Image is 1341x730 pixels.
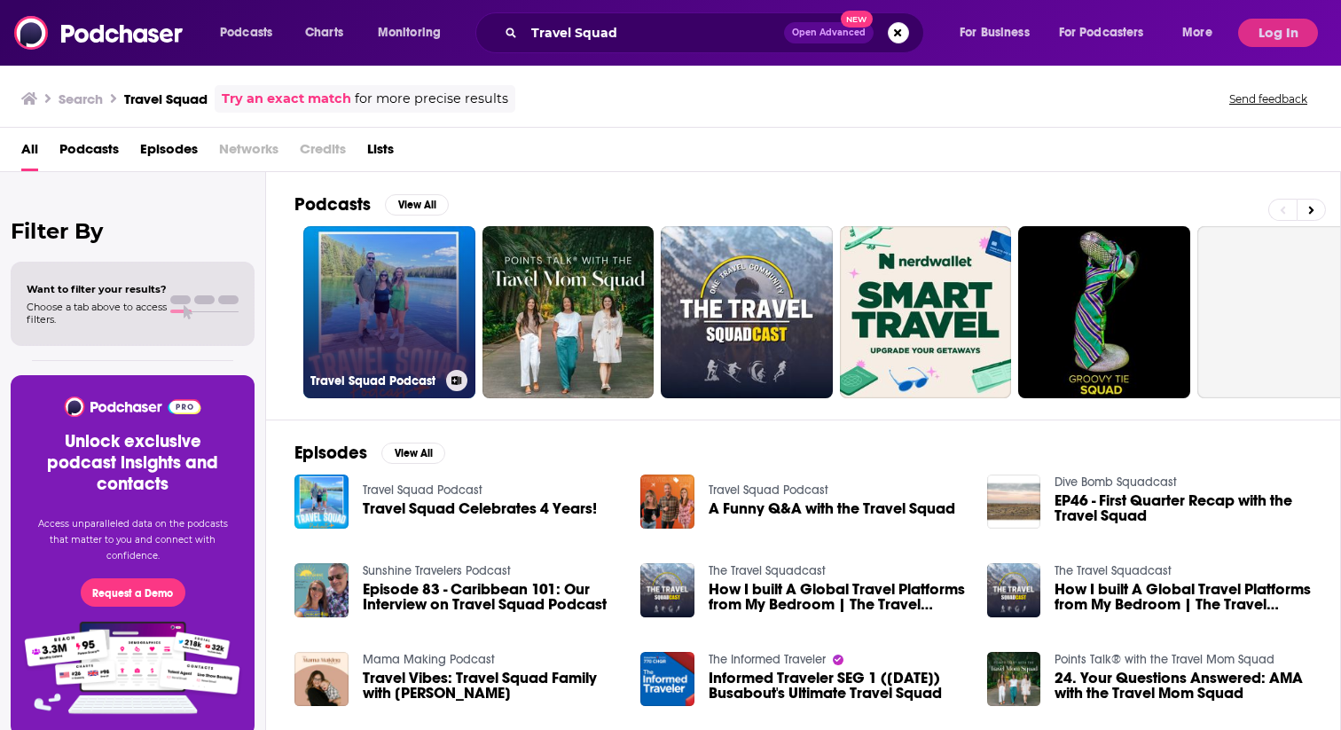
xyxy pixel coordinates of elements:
span: New [841,11,873,27]
img: Pro Features [19,621,247,715]
a: Try an exact match [222,89,351,109]
a: Podcasts [59,135,119,171]
a: Informed Traveler SEG 1 (March 4/18) Busabout's Ultimate Travel Squad [709,671,966,701]
button: View All [381,443,445,464]
a: Episode 83 - Caribbean 101: Our Interview on Travel Squad Podcast [363,582,620,612]
span: Travel Vibes: Travel Squad Family with [PERSON_NAME] [363,671,620,701]
span: Networks [219,135,278,171]
button: Request a Demo [81,578,185,607]
a: Sunshine Travelers Podcast [363,563,511,578]
a: Points Talk® with the Travel Mom Squad [1055,652,1274,667]
h3: Search [59,90,103,107]
span: More [1182,20,1212,45]
button: open menu [1170,19,1235,47]
h2: Episodes [294,442,367,464]
a: Mama Making Podcast [363,652,495,667]
span: Podcasts [220,20,272,45]
span: Open Advanced [792,28,866,37]
button: open menu [365,19,464,47]
img: How I built A Global Travel Platforms from My Bedroom | The Travel Squad Story [987,563,1041,617]
a: Travel Squad Podcast [709,483,828,498]
button: open menu [947,19,1052,47]
button: View All [385,194,449,216]
a: A Funny Q&A with the Travel Squad [709,501,955,516]
span: Choose a tab above to access filters. [27,301,167,326]
img: Travel Squad Celebrates 4 Years! [294,475,349,529]
a: How I built A Global Travel Platforms from My Bedroom | The Travel Squad Story [1055,582,1312,612]
img: Informed Traveler SEG 1 (March 4/18) Busabout's Ultimate Travel Squad [640,652,694,706]
img: Episode 83 - Caribbean 101: Our Interview on Travel Squad Podcast [294,563,349,617]
a: How I built A Global Travel Platforms from My Bedroom | The Travel Squad Story [709,582,966,612]
a: The Informed Traveler [709,652,826,667]
img: How I built A Global Travel Platforms from My Bedroom | The Travel Squad Story [640,563,694,617]
a: Travel Squad Podcast [303,226,475,398]
button: open menu [208,19,295,47]
button: open menu [1047,19,1170,47]
a: The Travel Squadcast [1055,563,1172,578]
h3: Unlock exclusive podcast insights and contacts [32,431,233,495]
a: Lists [367,135,394,171]
span: for more precise results [355,89,508,109]
p: Access unparalleled data on the podcasts that matter to you and connect with confidence. [32,516,233,564]
span: Charts [305,20,343,45]
span: For Business [960,20,1030,45]
img: Travel Vibes: Travel Squad Family with Caroline [294,652,349,706]
img: A Funny Q&A with the Travel Squad [640,475,694,529]
a: EP46 - First Quarter Recap with the Travel Squad [1055,493,1312,523]
a: Travel Vibes: Travel Squad Family with Caroline [363,671,620,701]
h2: Podcasts [294,193,371,216]
img: Podchaser - Follow, Share and Rate Podcasts [63,396,202,417]
img: 24. Your Questions Answered: AMA with the Travel Mom Squad [987,652,1041,706]
a: EpisodesView All [294,442,445,464]
span: Credits [300,135,346,171]
span: Monitoring [378,20,441,45]
div: Search podcasts, credits, & more... [492,12,941,53]
a: Dive Bomb Squadcast [1055,475,1177,490]
button: Send feedback [1224,91,1313,106]
button: Log In [1238,19,1318,47]
span: Informed Traveler SEG 1 ([DATE]) Busabout's Ultimate Travel Squad [709,671,966,701]
a: PodcastsView All [294,193,449,216]
a: All [21,135,38,171]
input: Search podcasts, credits, & more... [524,19,784,47]
img: EP46 - First Quarter Recap with the Travel Squad [987,475,1041,529]
h3: Travel Squad Podcast [310,373,439,389]
a: Episodes [140,135,198,171]
button: Open AdvancedNew [784,22,874,43]
span: Want to filter your results? [27,283,167,295]
a: Charts [294,19,354,47]
a: Travel Squad Podcast [363,483,482,498]
h2: Filter By [11,218,255,244]
a: 24. Your Questions Answered: AMA with the Travel Mom Squad [1055,671,1312,701]
img: Podchaser - Follow, Share and Rate Podcasts [14,16,184,50]
a: The Travel Squadcast [709,563,826,578]
a: Travel Squad Celebrates 4 Years! [363,501,597,516]
span: For Podcasters [1059,20,1144,45]
h3: Travel Squad [124,90,208,107]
